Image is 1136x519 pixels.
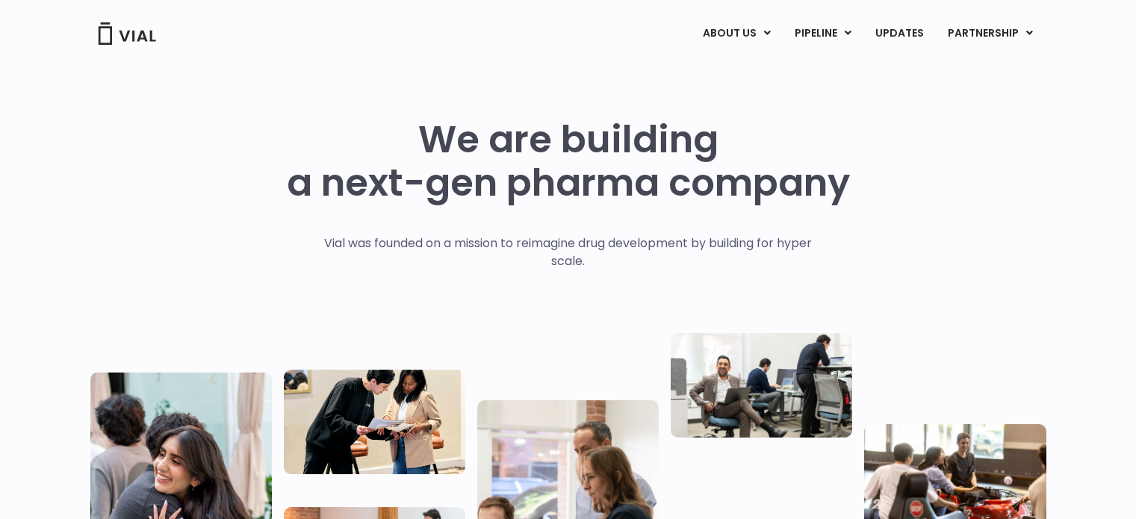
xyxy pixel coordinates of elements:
a: PARTNERSHIPMenu Toggle [936,21,1045,46]
img: Two people looking at a paper talking. [284,370,465,474]
img: Vial Logo [97,22,157,45]
a: PIPELINEMenu Toggle [783,21,863,46]
a: UPDATES [863,21,935,46]
a: ABOUT USMenu Toggle [691,21,782,46]
img: Three people working in an office [671,332,852,437]
p: Vial was founded on a mission to reimagine drug development by building for hyper scale. [308,234,828,270]
h1: We are building a next-gen pharma company [287,118,850,205]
